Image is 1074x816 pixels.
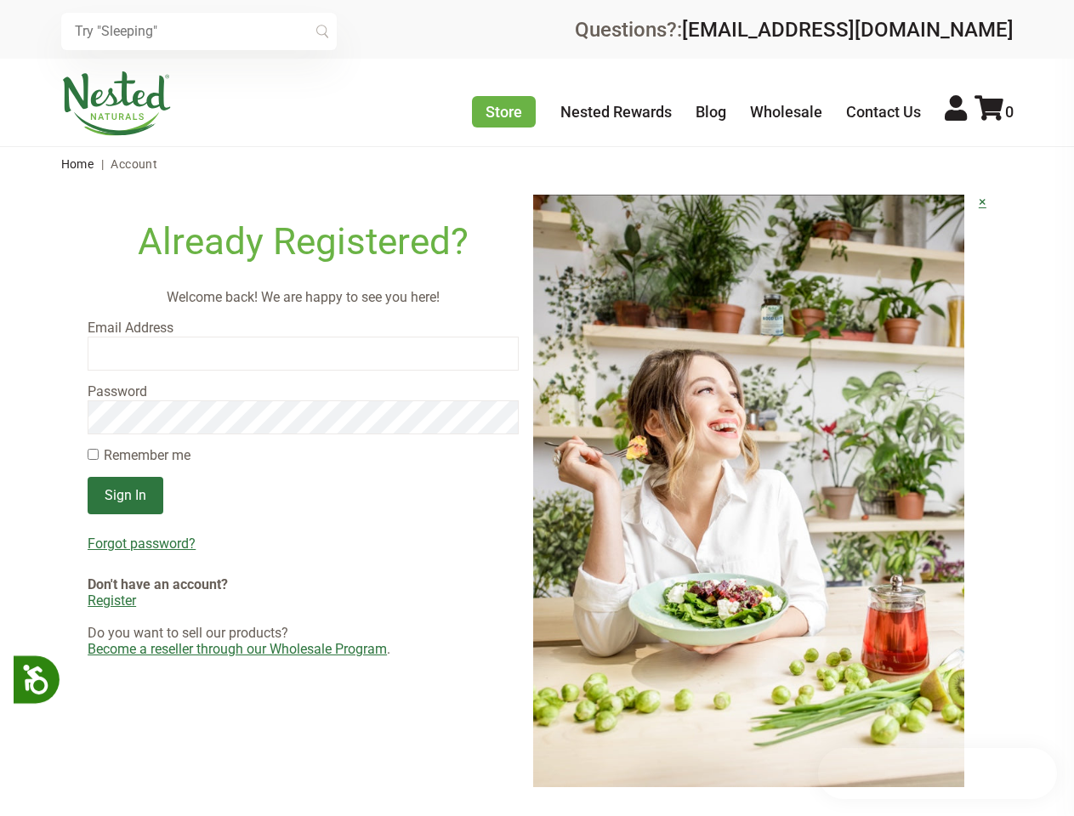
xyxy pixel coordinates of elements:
span: 0 [1005,103,1014,121]
span: | [97,157,108,171]
img: Nested Naturals [61,71,172,136]
a: Home [61,157,94,171]
img: login-image.jpg [533,195,964,787]
a: × [979,195,986,790]
a: Become a reseller through our Wholesale Program [88,641,387,657]
label: Password [88,384,519,399]
input: Try "Sleeping" [61,13,337,50]
div: Do you want to sell our products? . [88,626,519,657]
a: Contact Us [846,103,921,121]
div: Questions?: [575,20,1014,40]
label: Remember me [104,448,190,463]
a: Store [472,96,536,127]
span: Account [111,157,157,171]
strong: Don't have an account? [88,576,228,592]
a: Register [88,592,136,609]
a: Blog [696,103,726,121]
a: [EMAIL_ADDRESS][DOMAIN_NAME] [682,18,1014,42]
iframe: Button to open loyalty program pop-up [818,748,1057,799]
h1: Already Registered? [88,220,519,263]
label: Email Address [88,320,519,336]
u: Forgot password? [88,535,196,552]
a: Wholesale [750,103,822,121]
nav: breadcrumbs [61,147,1014,181]
p: Welcome back! We are happy to see you here! [88,288,519,307]
a: 0 [975,103,1014,121]
a: Nested Rewards [560,103,672,121]
a: Forgot password? [88,536,519,552]
input: Sign In [88,477,163,514]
